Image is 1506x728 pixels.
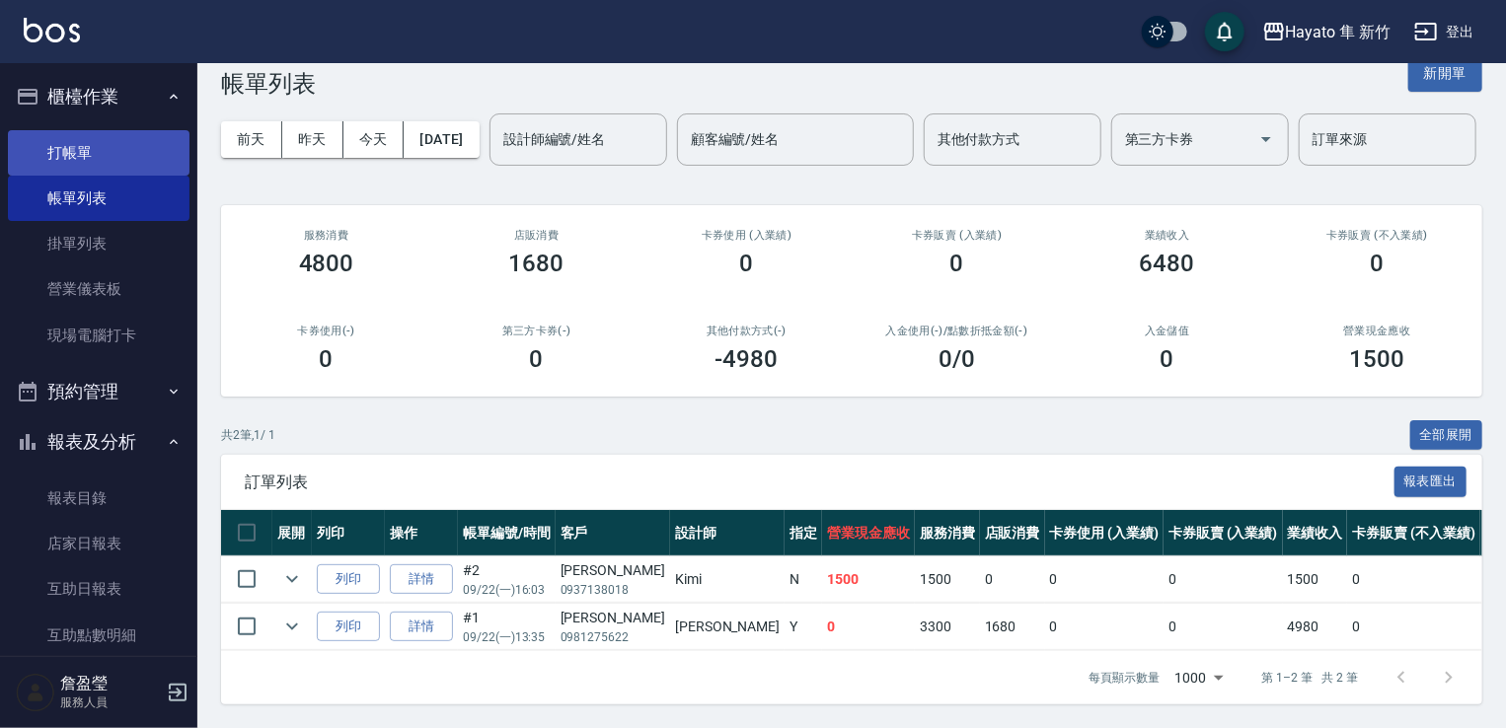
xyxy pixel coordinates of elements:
h2: 其他付款方式(-) [665,325,828,337]
button: Open [1250,123,1282,155]
th: 設計師 [670,510,785,556]
th: 店販消費 [980,510,1045,556]
button: 前天 [221,121,282,158]
td: [PERSON_NAME] [670,604,785,650]
a: 店家日報表 [8,521,189,566]
h3: 6480 [1140,250,1195,277]
button: 報表及分析 [8,416,189,468]
td: 1500 [822,556,915,603]
h3: 4800 [299,250,354,277]
button: Hayato 隼 新竹 [1254,12,1398,52]
div: [PERSON_NAME] [561,608,665,628]
th: 帳單編號/時間 [458,510,556,556]
td: 0 [822,604,915,650]
td: Y [785,604,822,650]
th: 服務消費 [915,510,980,556]
a: 詳情 [390,612,453,642]
th: 操作 [385,510,458,556]
th: 業績收入 [1283,510,1348,556]
a: 現場電腦打卡 [8,313,189,358]
p: 0981275622 [561,628,665,646]
button: [DATE] [404,121,479,158]
h2: 卡券販賣 (不入業績) [1296,229,1459,242]
h2: 店販消費 [455,229,618,242]
td: 0 [1045,556,1165,603]
button: 列印 [317,612,380,642]
td: 3300 [915,604,980,650]
div: 1000 [1167,651,1231,704]
td: 0 [1164,604,1283,650]
a: 互助點數明細 [8,613,189,658]
h2: 第三方卡券(-) [455,325,618,337]
a: 打帳單 [8,130,189,176]
td: 0 [980,556,1045,603]
button: 櫃檯作業 [8,71,189,122]
a: 掛單列表 [8,221,189,266]
a: 營業儀表板 [8,266,189,312]
td: #1 [458,604,556,650]
button: save [1205,12,1244,51]
div: [PERSON_NAME] [561,560,665,581]
button: expand row [277,612,307,641]
h2: 卡券使用 (入業績) [665,229,828,242]
th: 營業現金應收 [822,510,915,556]
h3: 0 /0 [939,345,975,373]
h3: 0 [1371,250,1385,277]
h3: 服務消費 [245,229,408,242]
h2: 業績收入 [1086,229,1248,242]
h2: 入金使用(-) /點數折抵金額(-) [875,325,1038,337]
a: 互助日報表 [8,566,189,612]
h2: 卡券使用(-) [245,325,408,337]
h3: 0 [950,250,964,277]
a: 報表匯出 [1394,472,1468,490]
td: Kimi [670,556,785,603]
h2: 營業現金應收 [1296,325,1459,337]
th: 展開 [272,510,312,556]
h3: 0 [530,345,544,373]
td: 0 [1164,556,1283,603]
td: 1680 [980,604,1045,650]
td: 1500 [1283,556,1348,603]
td: #2 [458,556,556,603]
div: Hayato 隼 新竹 [1286,20,1391,44]
a: 帳單列表 [8,176,189,221]
button: 報表匯出 [1394,467,1468,497]
h3: -4980 [715,345,779,373]
h3: 1500 [1350,345,1405,373]
span: 訂單列表 [245,473,1394,492]
a: 詳情 [390,564,453,595]
h2: 入金儲值 [1086,325,1248,337]
img: Logo [24,18,80,42]
a: 新開單 [1408,63,1482,82]
th: 列印 [312,510,385,556]
th: 客戶 [556,510,670,556]
p: 09/22 (一) 13:35 [463,628,551,646]
h3: 1680 [509,250,565,277]
td: 1500 [915,556,980,603]
th: 卡券販賣 (不入業績) [1347,510,1479,556]
button: 今天 [343,121,405,158]
h3: 0 [740,250,754,277]
td: N [785,556,822,603]
h3: 帳單列表 [221,70,316,98]
td: 0 [1045,604,1165,650]
td: 0 [1347,604,1479,650]
th: 指定 [785,510,822,556]
button: 全部展開 [1410,420,1483,451]
p: 服務人員 [60,693,161,711]
img: Person [16,673,55,712]
button: 預約管理 [8,366,189,417]
p: 第 1–2 筆 共 2 筆 [1262,669,1358,687]
button: expand row [277,564,307,594]
a: 報表目錄 [8,475,189,521]
td: 0 [1347,556,1479,603]
p: 0937138018 [561,581,665,599]
p: 每頁顯示數量 [1089,669,1160,687]
p: 共 2 筆, 1 / 1 [221,426,275,444]
h3: 0 [1161,345,1174,373]
h3: 0 [320,345,334,373]
p: 09/22 (一) 16:03 [463,581,551,599]
td: 4980 [1283,604,1348,650]
th: 卡券使用 (入業績) [1045,510,1165,556]
button: 昨天 [282,121,343,158]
